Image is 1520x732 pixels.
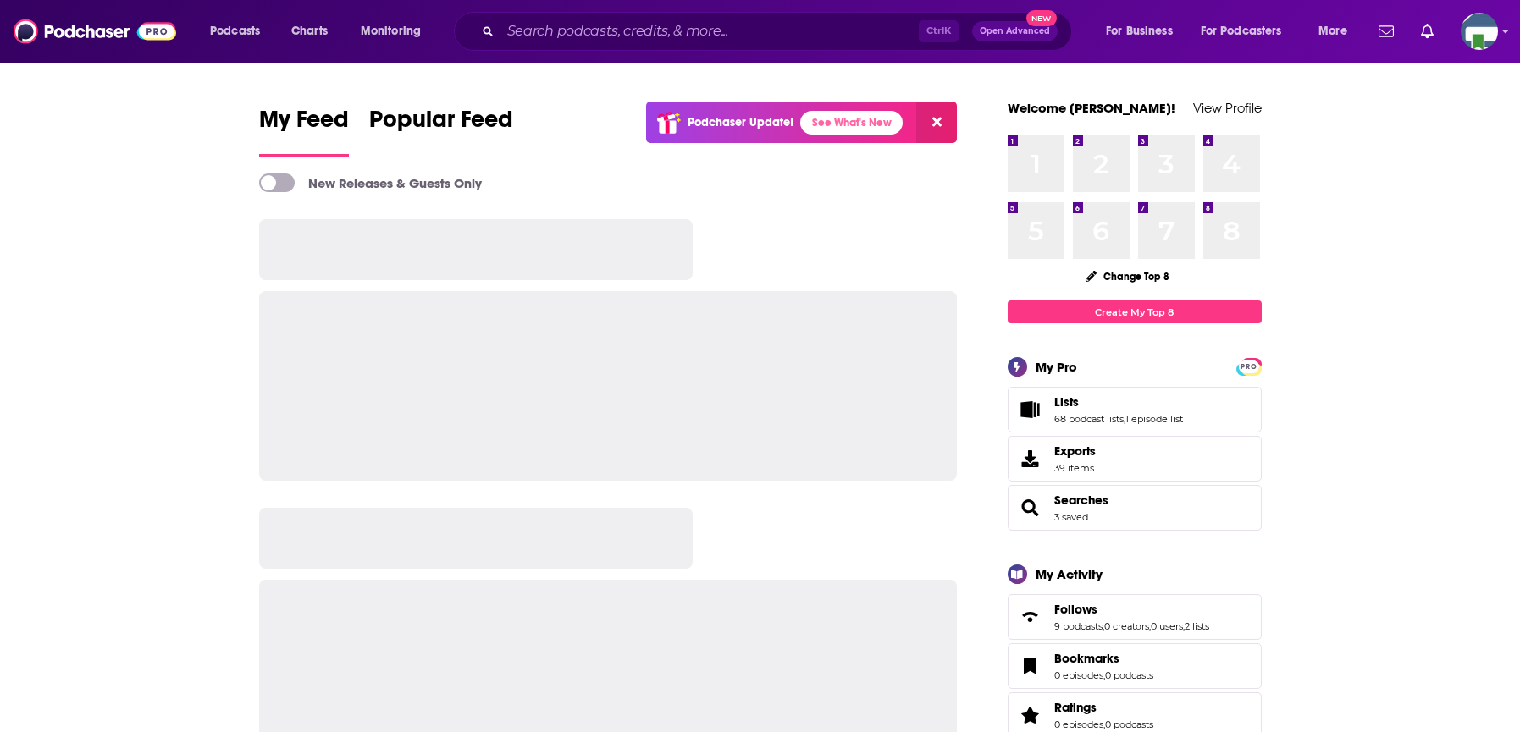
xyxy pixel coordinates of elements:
[291,19,328,43] span: Charts
[1008,594,1262,640] span: Follows
[369,105,513,157] a: Popular Feed
[1008,387,1262,432] span: Lists
[1307,18,1368,45] button: open menu
[1054,602,1209,617] a: Follows
[259,105,349,144] span: My Feed
[369,105,513,144] span: Popular Feed
[972,21,1058,41] button: Open AdvancedNew
[1103,718,1105,730] span: ,
[259,173,482,192] a: New Releases & Guests Only
[1054,669,1103,681] a: 0 episodes
[259,105,349,157] a: My Feed
[1190,18,1307,45] button: open menu
[1054,718,1103,730] a: 0 episodes
[800,111,903,135] a: See What's New
[1461,13,1498,50] button: Show profile menu
[361,19,421,43] span: Monitoring
[980,27,1050,36] span: Open Advanced
[1105,718,1153,730] a: 0 podcasts
[1014,496,1047,520] a: Searches
[198,18,282,45] button: open menu
[919,20,959,42] span: Ctrl K
[1125,413,1183,425] a: 1 episode list
[1239,360,1259,372] a: PRO
[1185,620,1209,632] a: 2 lists
[1014,447,1047,471] span: Exports
[1054,651,1153,666] a: Bookmarks
[1054,651,1119,666] span: Bookmarks
[1318,19,1347,43] span: More
[470,12,1088,51] div: Search podcasts, credits, & more...
[1054,511,1088,523] a: 3 saved
[1054,443,1096,459] span: Exports
[14,15,176,47] img: Podchaser - Follow, Share and Rate Podcasts
[1103,620,1104,632] span: ,
[1054,700,1097,715] span: Ratings
[280,18,338,45] a: Charts
[1054,620,1103,632] a: 9 podcasts
[1014,703,1047,727] a: Ratings
[1104,620,1149,632] a: 0 creators
[1461,13,1498,50] span: Logged in as KCMedia
[1414,17,1440,46] a: Show notifications dropdown
[1149,620,1151,632] span: ,
[1094,18,1194,45] button: open menu
[1054,394,1183,410] a: Lists
[1054,394,1079,410] span: Lists
[1026,10,1057,26] span: New
[688,115,793,129] p: Podchaser Update!
[1054,413,1124,425] a: 68 podcast lists
[1103,669,1105,681] span: ,
[1008,100,1175,116] a: Welcome [PERSON_NAME]!
[1075,266,1180,287] button: Change Top 8
[1014,398,1047,421] a: Lists
[1183,620,1185,632] span: ,
[210,19,260,43] span: Podcasts
[1054,602,1097,617] span: Follows
[1124,413,1125,425] span: ,
[1036,359,1077,375] div: My Pro
[1014,605,1047,629] a: Follows
[1106,19,1173,43] span: For Business
[1014,654,1047,678] a: Bookmarks
[1008,436,1262,482] a: Exports
[1008,643,1262,689] span: Bookmarks
[1461,13,1498,50] img: User Profile
[349,18,443,45] button: open menu
[1054,700,1153,715] a: Ratings
[1193,100,1262,116] a: View Profile
[1036,566,1103,582] div: My Activity
[1054,462,1096,474] span: 39 items
[1372,17,1401,46] a: Show notifications dropdown
[1008,300,1262,323] a: Create My Top 8
[1054,493,1108,508] a: Searches
[1151,620,1183,632] a: 0 users
[500,18,919,45] input: Search podcasts, credits, & more...
[1239,360,1259,373] span: PRO
[1105,669,1153,681] a: 0 podcasts
[1201,19,1282,43] span: For Podcasters
[1008,485,1262,531] span: Searches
